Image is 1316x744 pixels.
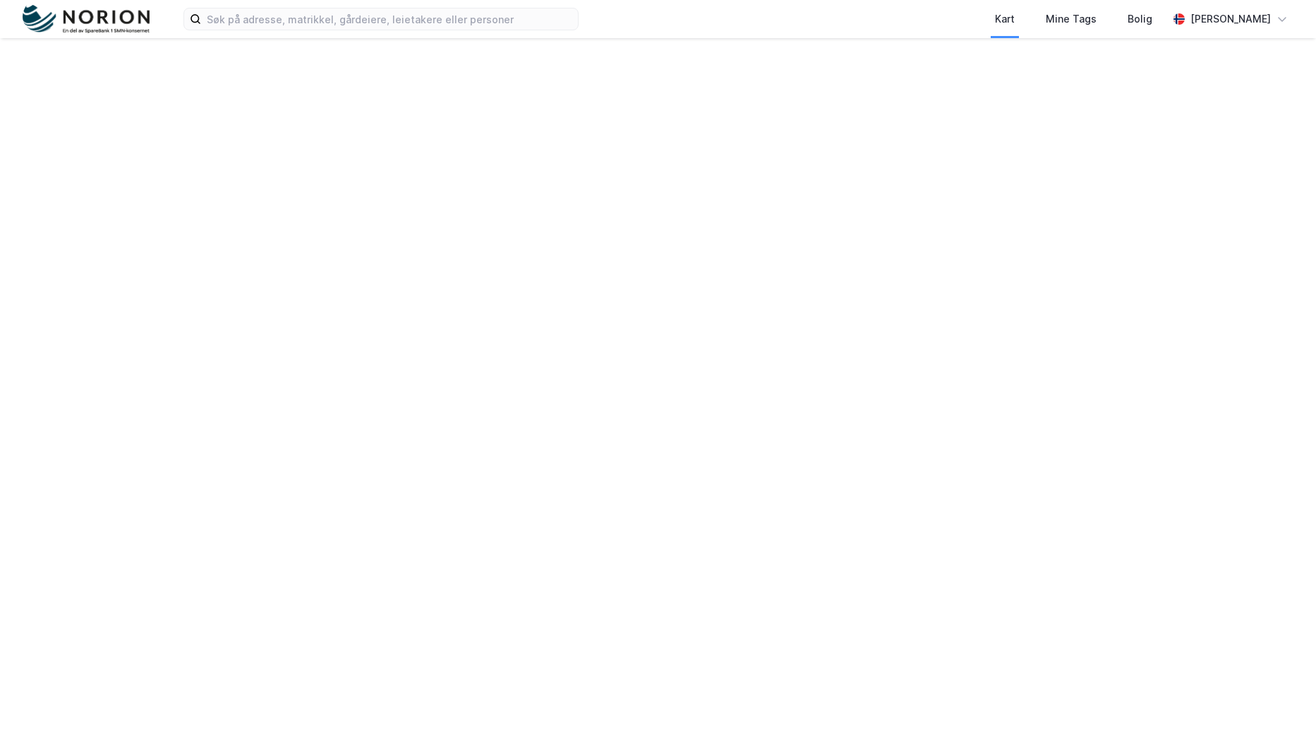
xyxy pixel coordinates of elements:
[1190,11,1271,28] div: [PERSON_NAME]
[995,11,1015,28] div: Kart
[1128,11,1152,28] div: Bolig
[201,8,578,30] input: Søk på adresse, matrikkel, gårdeiere, leietakere eller personer
[1046,11,1097,28] div: Mine Tags
[23,5,150,34] img: norion-logo.80e7a08dc31c2e691866.png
